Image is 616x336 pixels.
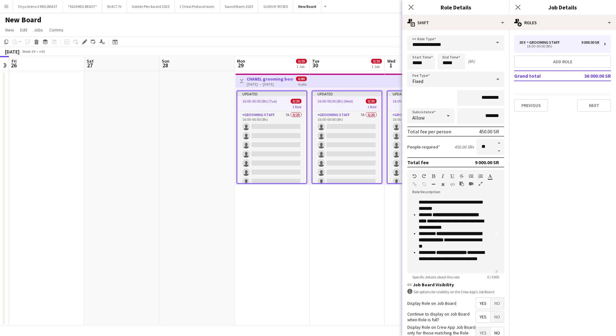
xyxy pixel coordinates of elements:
button: HTML Code [450,182,454,187]
button: Horizontal Line [431,182,436,187]
button: Increase [494,139,504,147]
div: 16:00-00:00 (8h) [519,45,599,48]
span: Sat [87,58,94,64]
span: 1 Role [367,104,377,109]
span: 30 [311,62,319,69]
span: Mon [237,58,245,64]
span: 28 [161,62,169,69]
span: 16:00-00:00 (8h) (Thu) [393,99,428,104]
div: (8h) [468,59,475,64]
div: Updated [237,91,306,96]
span: Sun [162,58,169,64]
app-card-role: Grooming staff7A0/2016:00-00:00 (8h) [312,111,382,306]
span: 27 [86,62,94,69]
div: 9 000.00 SR [581,40,599,45]
button: Add role [514,55,611,68]
span: Yes [476,298,490,309]
button: L'Oreal Protocol team [175,0,220,13]
div: 1 Job [296,64,306,69]
div: Roles [509,15,616,30]
span: 29 [236,62,245,69]
div: Shift [402,15,509,30]
span: Comms [49,27,63,33]
div: 1 Job [371,64,382,69]
span: Week 39 [21,49,36,54]
div: 9 000.00 SR [475,159,499,165]
div: [DATE] → [DATE] [247,82,294,87]
button: Bold [431,174,436,179]
span: 1 Role [292,104,301,109]
span: 0/20 [371,59,382,64]
div: 450.00 SR [479,128,499,135]
a: View [3,26,16,34]
span: Wed [387,58,395,64]
div: 20 x [519,40,527,45]
h3: Role Details [402,3,509,11]
button: *SS24 MDLBEAST* [63,0,102,13]
button: Clear Formatting [441,182,445,187]
app-card-role: Grooming staff7A0/2016:00-00:00 (8h) [237,111,306,306]
div: [DATE] [5,48,19,55]
span: View [5,27,14,33]
button: New Board [293,0,322,13]
label: Continue to display on Job Board when Role is full? [407,311,476,322]
h3: Job Details [509,3,616,11]
span: 26 [11,62,17,69]
div: Set options for visibility on the Crew App’s Job Board [407,289,504,295]
a: Edit [18,26,30,34]
span: No [491,298,504,309]
h3: CHANEL grooming booth [247,76,294,82]
div: +03 [39,49,45,54]
div: Updated16:00-00:00 (8h) (Thu)0/201 RoleGrooming staff7A0/2016:00-00:00 (8h) [387,91,457,184]
span: Edit [20,27,27,33]
button: Redo [422,174,426,179]
span: 0/80 [296,76,307,81]
div: Total fee per person [407,128,451,135]
button: Underline [450,174,454,179]
button: Text Color [488,174,492,179]
span: 16:00-00:00 (8h) (Tue) [242,99,277,104]
button: Ordered List [478,174,483,179]
span: Fixed [412,78,423,84]
div: Total fee [407,159,429,165]
label: People required [407,144,440,150]
span: 0/20 [366,99,377,104]
button: Onyx Arena X MDLBEAST [13,0,63,13]
span: 0 / 2000 [482,275,504,279]
button: Undo [412,174,417,179]
button: Previous [514,99,548,112]
span: 1 [386,62,395,69]
button: GUNS N' ROSES [258,0,293,13]
button: Paste as plain text [459,181,464,186]
button: Unordered List [469,174,473,179]
app-job-card: Updated16:00-00:00 (8h) (Tue)0/201 RoleGrooming staff7A0/2016:00-00:00 (8h) [237,91,307,184]
div: Updated [312,91,382,96]
button: Fullscreen [478,181,483,186]
a: Comms [47,26,66,34]
div: Updated [388,91,457,96]
button: IN ACT IV [102,0,127,13]
span: Specific details about this role [407,275,465,279]
button: Strikethrough [459,174,464,179]
div: Updated16:00-00:00 (8h) (Wed)0/201 RoleGrooming staff7A0/2016:00-00:00 (8h) [312,91,382,184]
h1: New Board [5,15,41,25]
div: Grooming staff [527,40,562,45]
label: Display Role on Job Board [407,300,456,306]
button: Italic [441,174,445,179]
div: 450.00 SR x [454,144,474,150]
button: SoundStorm 2025 [220,0,258,13]
span: Jobs [34,27,43,33]
button: Golden Pen Award 2025 [127,0,175,13]
span: 16:00-00:00 (8h) (Wed) [317,99,353,104]
span: Tue [312,58,319,64]
button: Insert video [469,181,473,186]
button: Decrease [494,147,504,155]
td: Grand total [514,71,571,81]
span: Fri [12,58,17,64]
span: 0/20 [296,59,307,64]
h3: Job Board Visibility [407,282,504,288]
span: Allow [412,115,425,121]
a: Jobs [31,26,46,34]
span: Yes [476,311,490,322]
button: Next [577,99,611,112]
